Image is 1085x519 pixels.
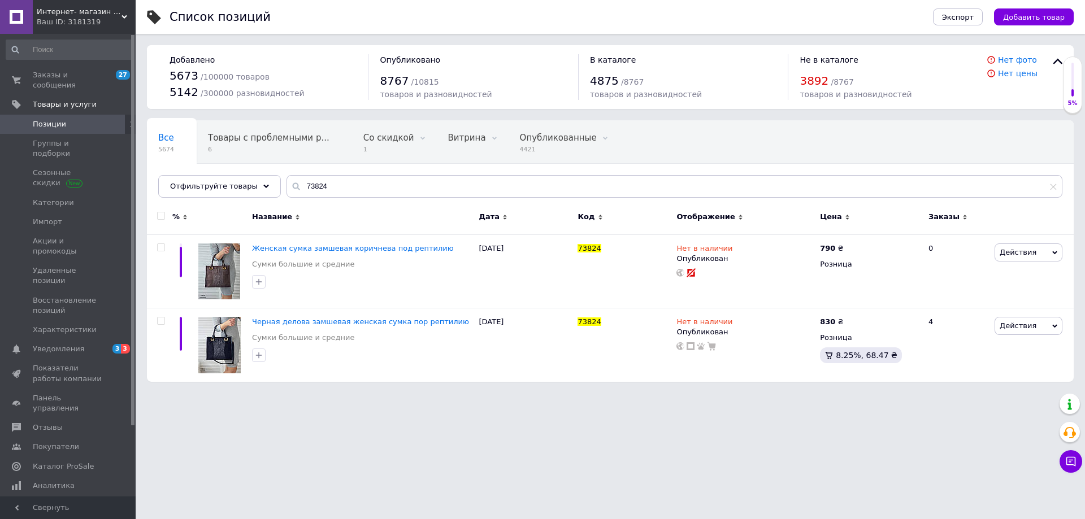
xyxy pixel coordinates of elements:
span: Добавлено [170,55,215,64]
span: 4875 [590,74,619,88]
span: Уведомления [33,344,84,354]
div: ₴ [820,243,843,254]
span: Сезонные скидки [33,168,105,188]
span: Группы и подборки [33,138,105,159]
div: Розница [820,333,919,343]
div: Опубликован [676,327,814,337]
span: 3892 [800,74,828,88]
span: товаров и разновидностей [380,90,492,99]
span: Название [252,212,292,222]
span: Не в каталоге [800,55,858,64]
span: Отображение [676,212,735,222]
span: 5674 [158,145,174,154]
span: Нет в наличии [676,317,732,329]
span: Со скидкой [363,133,414,143]
span: Дата [479,212,500,222]
div: Список позиций [170,11,271,23]
span: Категории [33,198,74,208]
span: Аналитика [33,481,75,491]
div: Ваш ID: 3181319 [37,17,136,27]
b: 830 [820,317,835,326]
span: / 300000 разновидностей [201,89,305,98]
span: Действия [1000,321,1036,330]
input: Поиск по названию позиции, артикулу и поисковым запросам [287,175,1062,198]
span: 27 [116,70,130,80]
div: 4 [922,308,992,382]
span: Витрина [448,133,486,143]
span: 8.25%, 68.47 ₴ [836,351,897,360]
span: Опубликованные [520,133,597,143]
span: Заказы и сообщения [33,70,105,90]
span: Код [578,212,594,222]
img: Черная делова замшевая женская сумка пор рептилию [198,317,241,373]
button: Чат с покупателем [1060,450,1082,473]
span: / 8767 [831,77,853,86]
span: товаров и разновидностей [800,90,912,99]
span: Акции и промокоды [33,236,105,256]
span: Скрытые [158,176,198,186]
a: Женская сумка замшевая коричнева под рептилию [252,244,454,252]
span: 73824 [578,317,601,326]
button: Экспорт [933,8,983,25]
button: Добавить товар [994,8,1074,25]
span: Характеристики [33,325,97,335]
div: Розница [820,259,919,269]
span: / 10815 [411,77,439,86]
div: 0 [922,234,992,308]
span: Каталог ProSale [33,461,94,472]
a: Нет фото [998,55,1037,64]
span: Все [158,133,174,143]
div: [DATE] [476,308,575,382]
span: % [172,212,180,222]
span: / 8767 [621,77,644,86]
span: Импорт [33,217,62,227]
span: 5142 [170,85,198,99]
span: Восстановление позиций [33,295,105,316]
span: Отфильтруйте товары [170,182,258,190]
span: 3 [112,344,121,354]
div: [DATE] [476,234,575,308]
div: Товары с проблемными разновидностями [197,121,352,164]
span: Товары с проблемными р... [208,133,329,143]
span: Опубликовано [380,55,440,64]
span: 4421 [520,145,597,154]
b: 790 [820,244,835,252]
div: Опубликован [676,254,814,264]
span: 5673 [170,69,198,82]
span: Экспорт [942,13,974,21]
span: 73824 [578,244,601,252]
img: Женская сумка замшевая коричнева под рептилию [198,243,240,299]
span: 6 [208,145,329,154]
span: Отзывы [33,422,63,433]
a: Черная делова замшевая женская сумка пор рептилию [252,317,469,326]
input: Поиск [6,40,133,60]
span: 3 [121,344,130,354]
span: 8767 [380,74,409,88]
span: Показатели работы компании [33,363,105,383]
a: Сумки большие и средние [252,259,354,269]
span: Товары и услуги [33,99,97,110]
span: Позиции [33,119,66,129]
span: Интернет- магазин lena.in.ua [37,7,121,17]
span: / 100000 товаров [201,72,270,81]
span: Панель управления [33,393,105,413]
span: Цена [820,212,842,222]
span: Действия [1000,248,1036,256]
span: Заказы [928,212,960,222]
span: товаров и разновидностей [590,90,702,99]
span: Удаленные позиции [33,265,105,286]
span: В каталоге [590,55,636,64]
a: Сумки большие и средние [252,333,354,343]
span: Нет в наличии [676,244,732,256]
a: Нет цены [998,69,1038,78]
div: 5% [1064,99,1082,107]
div: ₴ [820,317,843,327]
span: 1 [363,145,414,154]
span: Добавить товар [1003,13,1065,21]
span: Покупатели [33,442,79,452]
